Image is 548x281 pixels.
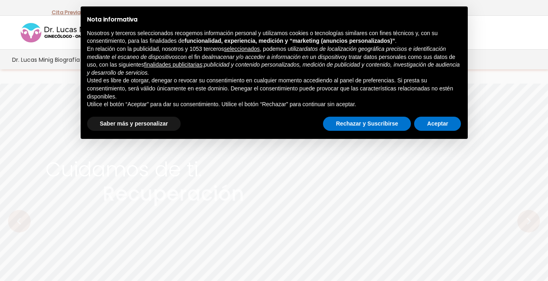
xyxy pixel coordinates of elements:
rs-layer: Cuidamos de ti. [46,159,202,180]
p: - [52,7,83,18]
button: Aceptar [414,117,461,131]
a: Biografía [54,50,81,69]
span: Biografía [55,55,80,64]
em: publicidad y contenido personalizados, medición de publicidad y contenido, investigación de audie... [87,61,460,76]
strong: funcionalidad, experiencia, medición y “marketing (anuncios personalizados)” [185,38,395,44]
button: Saber más y personalizar [87,117,181,131]
button: finalidades publicitarias [144,61,202,69]
a: Cita Previa [52,8,81,16]
rs-layer: Recuperación [102,184,244,204]
p: Usted es libre de otorgar, denegar o revocar su consentimiento en cualquier momento accediendo al... [87,77,461,101]
span: Dr. Lucas Minig [12,55,53,64]
button: Rechazar y Suscribirse [323,117,411,131]
p: En relación con la publicidad, nosotros y 1053 terceros , podemos utilizar con el fin de y tratar... [87,45,461,77]
button: seleccionados [224,45,260,53]
a: Dr. Lucas Minig [11,50,54,69]
em: almacenar y/o acceder a información en un dispositivo [208,54,344,60]
p: Utilice el botón “Aceptar” para dar su consentimiento. Utilice el botón “Rechazar” para continuar... [87,101,461,109]
em: datos de localización geográfica precisos e identificación mediante el escaneo de dispositivos [87,46,446,60]
p: Nosotros y terceros seleccionados recogemos información personal y utilizamos cookies o tecnologí... [87,29,461,45]
h2: Nota informativa [87,16,461,23]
